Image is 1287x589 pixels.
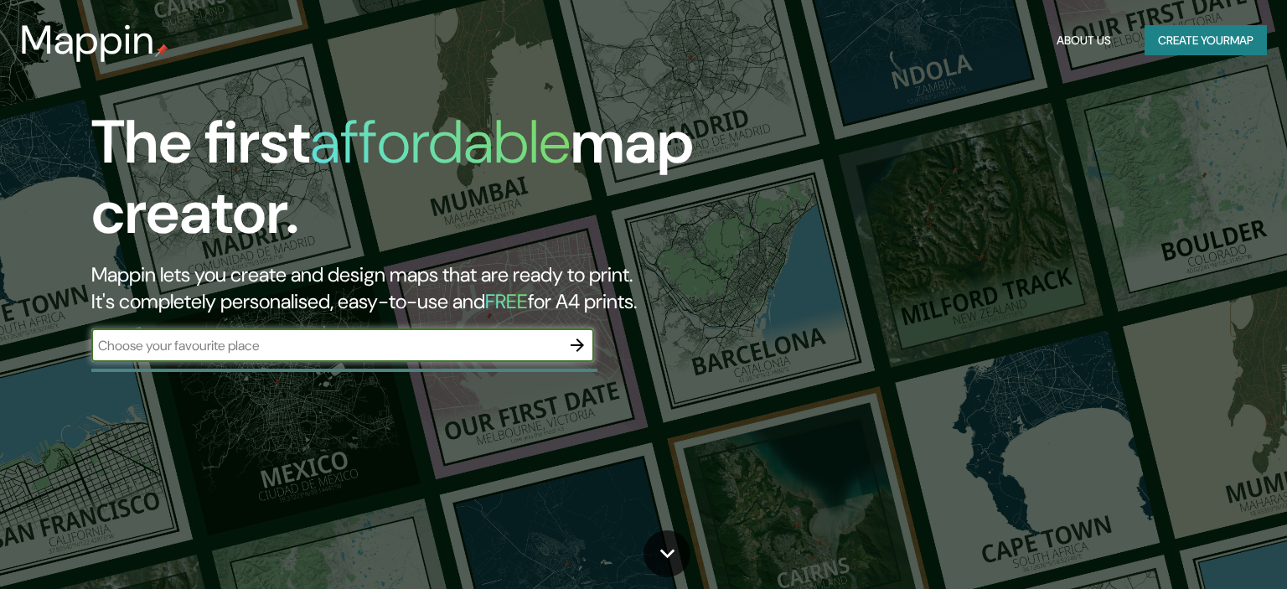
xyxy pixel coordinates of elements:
[1050,25,1118,56] button: About Us
[20,17,155,64] h3: Mappin
[1145,25,1267,56] button: Create yourmap
[91,261,735,315] h2: Mappin lets you create and design maps that are ready to print. It's completely personalised, eas...
[485,288,528,314] h5: FREE
[91,107,735,261] h1: The first map creator.
[310,103,571,181] h1: affordable
[91,336,561,355] input: Choose your favourite place
[155,44,168,57] img: mappin-pin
